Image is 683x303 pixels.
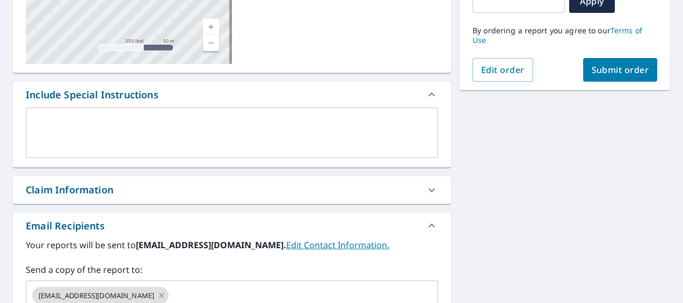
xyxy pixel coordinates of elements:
div: Include Special Instructions [26,88,158,102]
label: Your reports will be sent to [26,239,438,251]
div: Claim Information [26,183,113,197]
label: Send a copy of the report to: [26,263,438,276]
div: Include Special Instructions [13,82,451,107]
a: Current Level 17, Zoom In [203,19,219,35]
a: EditContactInfo [286,239,389,251]
div: Claim Information [13,176,451,204]
button: Edit order [473,58,533,82]
button: Submit order [583,58,658,82]
div: Email Recipients [26,219,105,233]
a: Current Level 17, Zoom Out [203,35,219,51]
span: Edit order [481,64,525,76]
a: Terms of Use [473,25,642,45]
b: [EMAIL_ADDRESS][DOMAIN_NAME]. [136,239,286,251]
span: [EMAIL_ADDRESS][DOMAIN_NAME] [32,291,161,301]
span: Submit order [592,64,649,76]
p: By ordering a report you agree to our [473,26,657,45]
div: Email Recipients [13,213,451,239]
